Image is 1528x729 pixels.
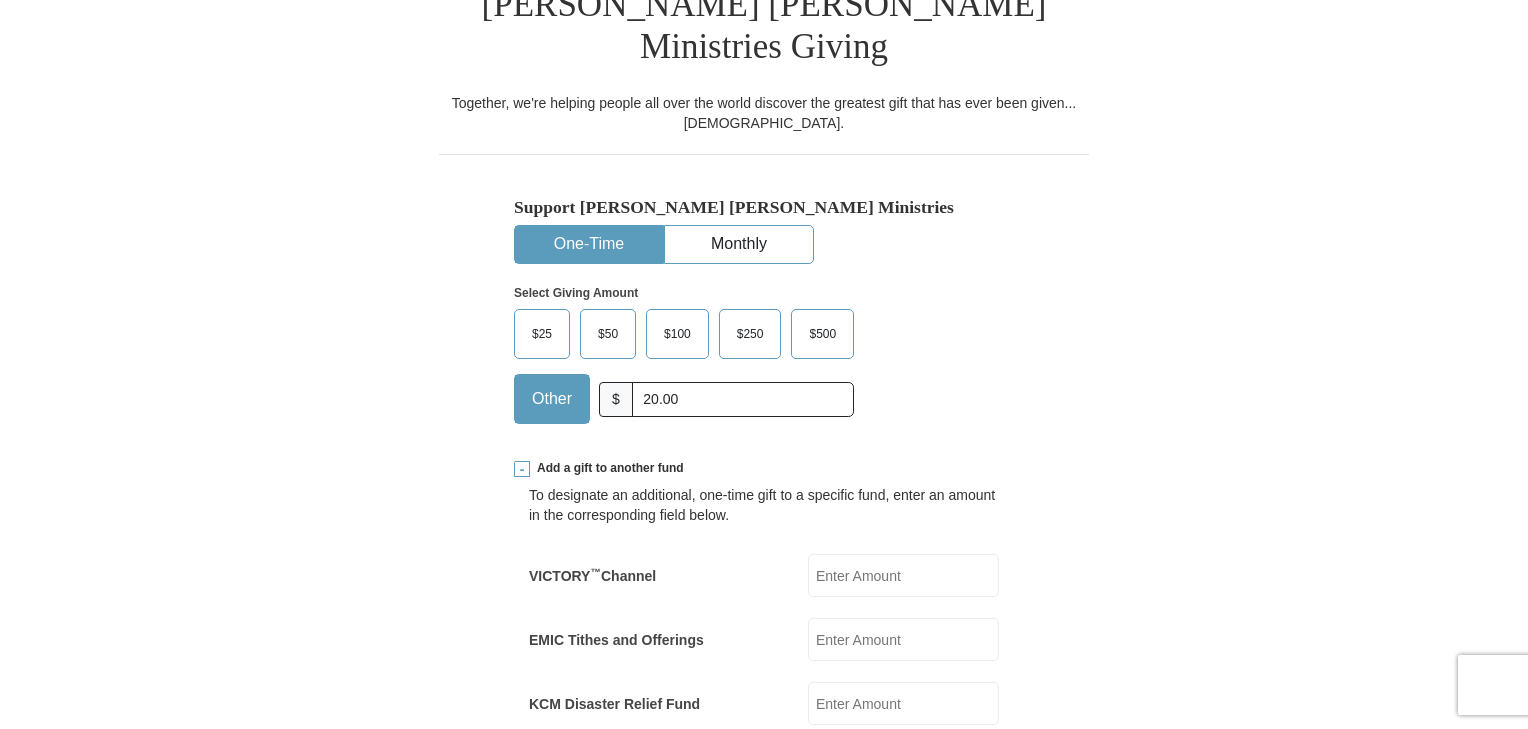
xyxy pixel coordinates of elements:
[632,382,854,417] input: Other Amount
[514,197,1014,218] h5: Support [PERSON_NAME] [PERSON_NAME] Ministries
[590,566,601,578] sup: ™
[808,618,999,661] input: Enter Amount
[588,319,628,349] span: $50
[439,93,1089,133] div: Together, we're helping people all over the world discover the greatest gift that has ever been g...
[727,319,774,349] span: $250
[515,226,663,263] button: One-Time
[654,319,701,349] span: $100
[599,382,633,417] span: $
[529,694,700,714] label: KCM Disaster Relief Fund
[529,630,704,650] label: EMIC Tithes and Offerings
[530,460,684,477] span: Add a gift to another fund
[522,384,582,414] span: Other
[665,226,813,263] button: Monthly
[799,319,846,349] span: $500
[808,554,999,597] input: Enter Amount
[529,485,999,525] div: To designate an additional, one-time gift to a specific fund, enter an amount in the correspondin...
[808,682,999,725] input: Enter Amount
[529,566,656,586] label: VICTORY Channel
[522,319,562,349] span: $25
[514,286,638,300] strong: Select Giving Amount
